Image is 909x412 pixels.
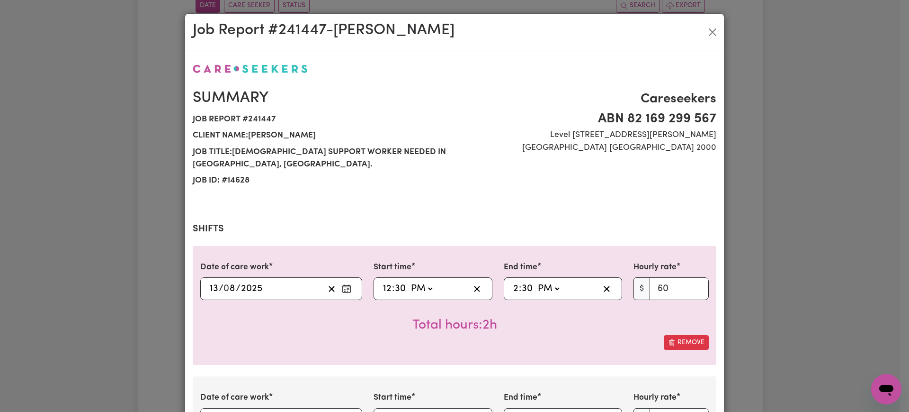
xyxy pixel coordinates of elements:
span: Level [STREET_ADDRESS][PERSON_NAME] [460,129,716,141]
span: / [236,284,241,294]
label: Hourly rate [633,261,677,274]
button: Enter the date of care work [339,282,354,296]
span: : [392,284,394,294]
input: -- [513,282,519,296]
label: Date of care work [200,261,269,274]
span: [GEOGRAPHIC_DATA] [GEOGRAPHIC_DATA] 2000 [460,142,716,154]
img: Careseekers logo [193,64,308,73]
input: -- [224,282,236,296]
label: Start time [374,261,411,274]
button: Close [705,25,720,40]
input: -- [521,282,533,296]
span: : [519,284,521,294]
button: Clear date [324,282,339,296]
button: Remove this shift [664,335,709,350]
span: / [219,284,223,294]
span: $ [633,277,650,300]
label: Hourly rate [633,392,677,404]
span: Job title: [DEMOGRAPHIC_DATA] Support Worker Needed In [GEOGRAPHIC_DATA], [GEOGRAPHIC_DATA]. [193,144,449,173]
span: Total hours worked: 2 hours [412,319,497,332]
label: End time [504,261,537,274]
h2: Shifts [193,223,716,235]
iframe: Button to launch messaging window [871,374,901,404]
h2: Job Report # 241447 - [PERSON_NAME] [193,21,454,39]
label: Date of care work [200,392,269,404]
span: Job ID: # 14628 [193,173,449,189]
input: -- [209,282,219,296]
label: Start time [374,392,411,404]
span: Job report # 241447 [193,111,449,128]
input: ---- [241,282,263,296]
input: -- [394,282,406,296]
h2: Summary [193,89,449,107]
label: End time [504,392,537,404]
span: Client name: [PERSON_NAME] [193,128,449,144]
input: -- [383,282,392,296]
span: 0 [223,284,229,293]
span: ABN 82 169 299 567 [460,109,716,129]
span: Careseekers [460,89,716,109]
